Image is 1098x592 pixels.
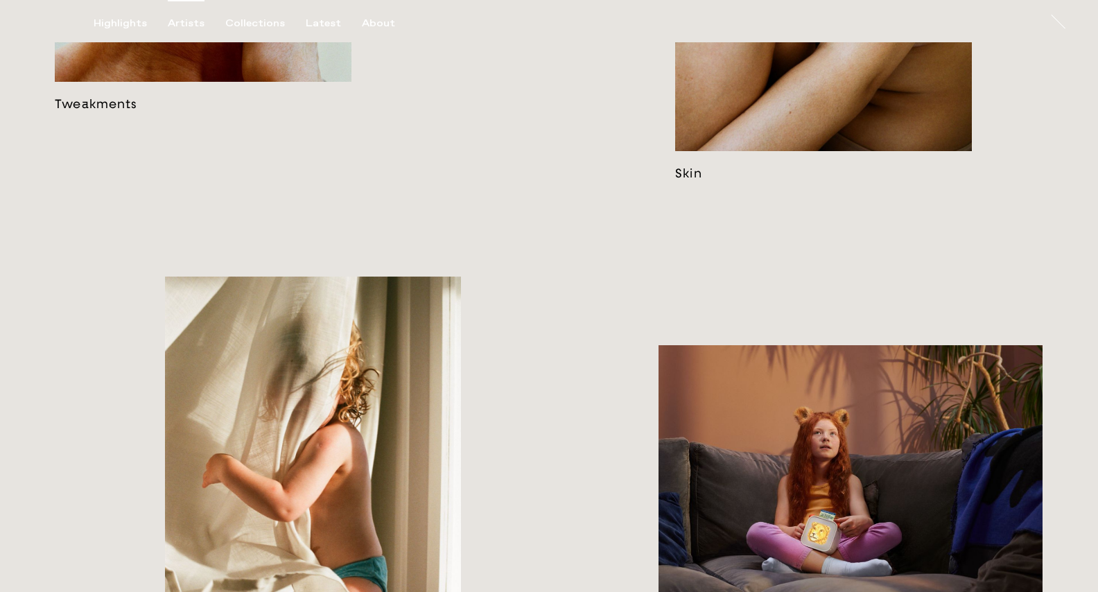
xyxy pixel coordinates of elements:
[225,17,285,30] div: Collections
[362,17,395,30] div: About
[306,17,341,30] div: Latest
[362,17,416,30] button: About
[94,17,147,30] div: Highlights
[225,17,306,30] button: Collections
[94,17,168,30] button: Highlights
[306,17,362,30] button: Latest
[168,17,204,30] div: Artists
[168,17,225,30] button: Artists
